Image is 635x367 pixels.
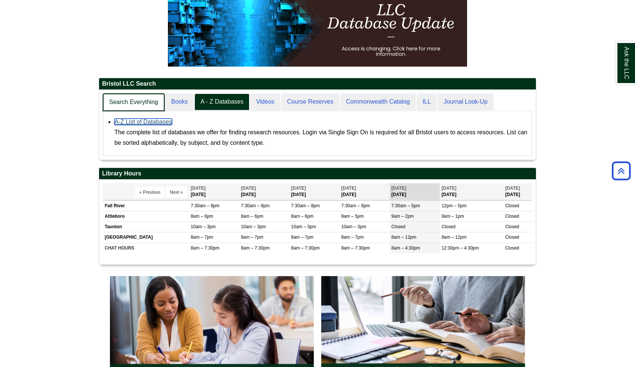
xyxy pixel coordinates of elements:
a: Books [165,94,194,110]
span: 8am – 12pm [392,235,417,240]
span: Closed [505,245,519,251]
span: 8am – 7:30pm [291,245,320,251]
a: A-Z List of Databases [114,119,172,125]
button: « Previous [135,187,165,198]
a: ILL [417,94,437,110]
th: [DATE] [339,183,389,200]
span: Closed [392,224,405,229]
span: 7:30am – 5pm [392,203,420,208]
span: [DATE] [505,186,520,191]
th: [DATE] [239,183,289,200]
th: [DATE] [440,183,503,200]
span: 8am – 7:30pm [341,245,370,251]
span: Closed [505,235,519,240]
span: Closed [442,224,455,229]
th: [DATE] [390,183,440,200]
span: Closed [505,214,519,219]
span: 8am – 5pm [341,214,363,219]
button: Next » [166,187,187,198]
span: 8am – 4:30pm [392,245,420,251]
span: 7:30am – 8pm [191,203,220,208]
span: [DATE] [291,186,306,191]
a: Videos [250,94,280,110]
span: 7:30am – 8pm [291,203,320,208]
span: 8am – 6pm [241,214,263,219]
span: 10am – 3pm [341,224,366,229]
td: Attleboro [103,211,189,222]
span: [DATE] [392,186,407,191]
span: 8am – 7:30pm [191,245,220,251]
span: [DATE] [341,186,356,191]
span: 8am – 6pm [191,214,213,219]
td: Taunton [103,222,189,232]
a: Back to Top [609,166,633,176]
th: [DATE] [503,183,532,200]
a: Course Reserves [281,94,340,110]
span: 12pm – 5pm [442,203,467,208]
span: 10am – 3pm [291,224,316,229]
span: 8am – 7pm [341,235,363,240]
span: 12:30pm – 4:30pm [442,245,479,251]
span: 10am – 3pm [191,224,216,229]
a: Journal Look-Up [438,94,493,110]
span: [DATE] [241,186,256,191]
span: 8am – 7pm [291,235,313,240]
span: 7:30am – 8pm [241,203,270,208]
span: [DATE] [442,186,457,191]
th: [DATE] [289,183,339,200]
span: 9am – 1pm [442,214,464,219]
span: 8am – 7pm [241,235,263,240]
span: Closed [505,203,519,208]
span: 10am – 3pm [241,224,266,229]
td: CHAT HOURS [103,243,189,253]
th: [DATE] [189,183,239,200]
span: 8am – 6pm [291,214,313,219]
a: Search Everything [103,94,165,111]
span: 8am – 7:30pm [241,245,270,251]
span: [DATE] [191,186,206,191]
a: Commonwealth Catalog [340,94,416,110]
span: 9am – 2pm [392,214,414,219]
h2: Bristol LLC Search [99,78,536,90]
a: A - Z Databases [194,94,249,110]
span: 8am – 7pm [191,235,213,240]
span: Closed [505,224,519,229]
td: [GEOGRAPHIC_DATA] [103,232,189,243]
div: The complete list of databases we offer for finding research resources. Login via Single Sign On ... [114,127,528,148]
span: 8am – 12pm [442,235,467,240]
td: Fall River [103,201,189,211]
span: 7:30am – 8pm [341,203,370,208]
h2: Library Hours [99,168,536,180]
